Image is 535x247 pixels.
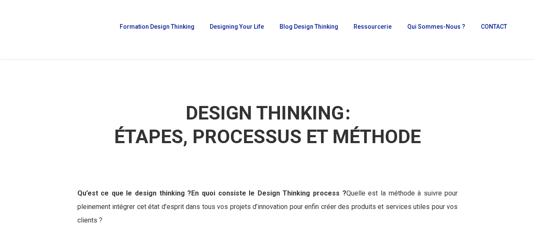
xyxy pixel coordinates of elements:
[210,23,264,30] span: Designing Your Life
[481,23,507,30] span: CONTACT
[354,23,392,30] span: Ressourcerie
[184,102,345,124] em: DESIGN THINKING
[206,24,267,35] a: Designing Your Life
[115,24,197,35] a: Formation Design Thinking
[77,189,192,197] span: Qu’est ce que le design thinking ?
[114,125,421,148] strong: ÉTAPES, PROCESSUS ET MÉTHODE
[275,24,341,35] a: Blog Design Thinking
[120,23,195,30] span: Formation Design Thinking
[407,23,465,30] span: Qui sommes-nous ?
[77,189,458,224] span: Quelle est la méthode à suivre pour pleinement intégrer cet état d’esprit dans tous vos projets d...
[77,189,346,197] strong: En quoi consiste le Design Thinking process ?
[280,23,338,30] span: Blog Design Thinking
[349,24,395,35] a: Ressourcerie
[12,13,101,46] img: French Future Academy
[184,102,351,124] strong: :
[477,24,510,35] a: CONTACT
[403,24,468,35] a: Qui sommes-nous ?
